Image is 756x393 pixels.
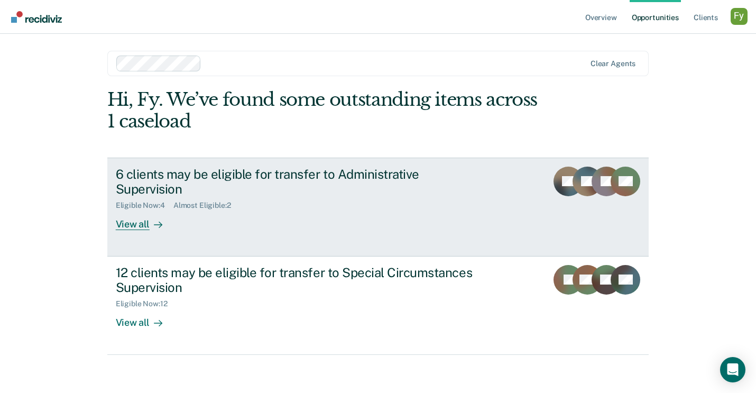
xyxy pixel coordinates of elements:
[731,8,748,25] button: Profile dropdown button
[116,167,487,197] div: 6 clients may be eligible for transfer to Administrative Supervision
[116,299,176,308] div: Eligible Now : 12
[116,265,487,296] div: 12 clients may be eligible for transfer to Special Circumstances Supervision
[116,308,175,329] div: View all
[720,357,745,382] div: Open Intercom Messenger
[11,11,62,23] img: Recidiviz
[591,59,635,68] div: Clear agents
[107,158,649,257] a: 6 clients may be eligible for transfer to Administrative SupervisionEligible Now:4Almost Eligible...
[107,257,649,355] a: 12 clients may be eligible for transfer to Special Circumstances SupervisionEligible Now:12View all
[116,201,173,210] div: Eligible Now : 4
[116,210,175,231] div: View all
[107,89,541,132] div: Hi, Fy. We’ve found some outstanding items across 1 caseload
[173,201,239,210] div: Almost Eligible : 2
